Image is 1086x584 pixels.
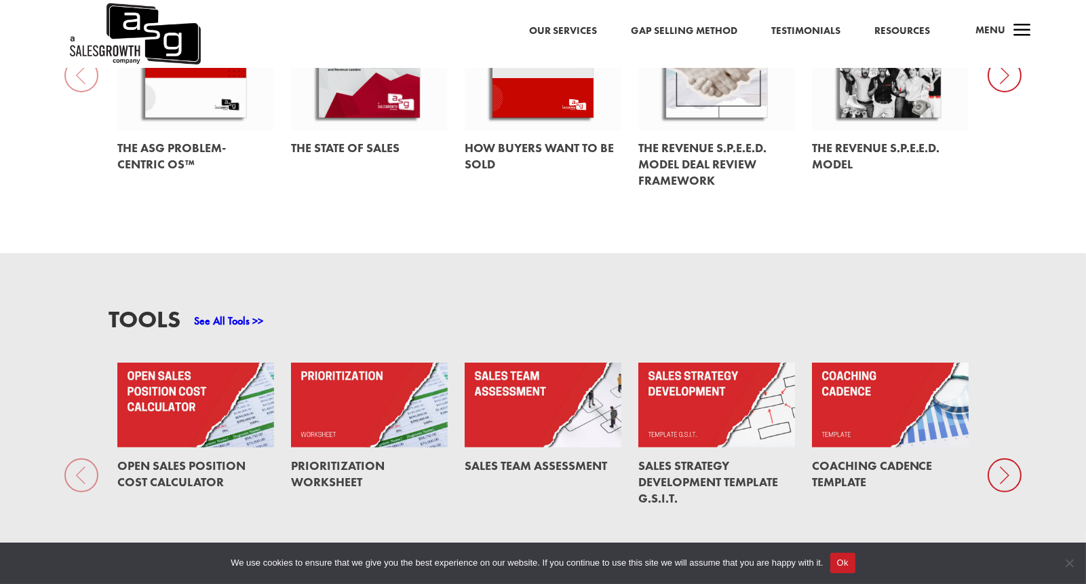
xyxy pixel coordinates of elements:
a: Testimonials [771,22,840,40]
a: Prioritization Worksheet [291,458,385,490]
h3: Tools [109,308,180,338]
button: Ok [830,553,855,573]
span: No [1062,556,1076,570]
a: Open Sales Position Cost Calculator [117,458,246,490]
a: See All Tools >> [194,314,263,328]
a: Sales Strategy Development Template G.S.I.T. [638,458,778,506]
a: Coaching Cadence Template [812,458,933,490]
span: a [1009,18,1036,45]
span: Menu [975,23,1005,37]
a: Gap Selling Method [631,22,737,40]
a: Resources [874,22,930,40]
span: We use cookies to ensure that we give you the best experience on our website. If you continue to ... [231,556,823,570]
a: Our Services [529,22,597,40]
a: Sales Team Assessment [465,458,607,473]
